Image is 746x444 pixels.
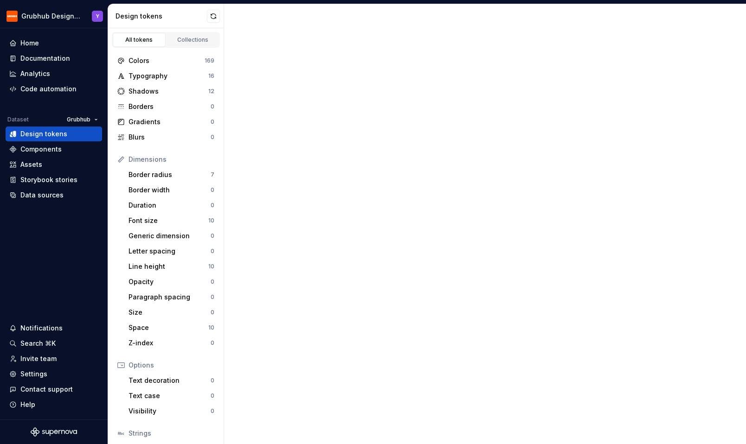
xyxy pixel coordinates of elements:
a: Space10 [125,320,218,335]
div: 0 [211,339,214,347]
div: 12 [208,88,214,95]
div: Blurs [129,133,211,142]
div: 0 [211,202,214,209]
div: 0 [211,392,214,400]
div: Assets [20,160,42,169]
div: Generic dimension [129,231,211,241]
button: Help [6,397,102,412]
div: Documentation [20,54,70,63]
img: 4e8d6f31-f5cf-47b4-89aa-e4dec1dc0822.png [6,11,18,22]
a: Border radius7 [125,167,218,182]
div: Dimensions [129,155,214,164]
div: Code automation [20,84,77,94]
div: 10 [208,324,214,331]
a: Size0 [125,305,218,320]
a: Design tokens [6,127,102,141]
a: Components [6,142,102,157]
a: Assets [6,157,102,172]
div: Typography [129,71,208,81]
div: 0 [211,133,214,141]
div: Search ⌘K [20,339,56,348]
a: Code automation [6,82,102,96]
a: Z-index0 [125,336,218,350]
a: Text case0 [125,388,218,403]
div: Text decoration [129,376,211,385]
div: Border radius [129,170,211,179]
button: Grubhub [63,113,102,126]
a: Settings [6,367,102,381]
div: Components [20,145,62,154]
a: Generic dimension0 [125,228,218,243]
button: Contact support [6,382,102,397]
div: Design tokens [116,12,207,21]
div: 0 [211,247,214,255]
a: Invite team [6,351,102,366]
div: 0 [211,186,214,194]
div: Settings [20,369,47,379]
a: Data sources [6,188,102,203]
div: Duration [129,201,211,210]
div: All tokens [116,36,162,44]
div: Grubhub Design System [21,12,81,21]
div: Collections [170,36,216,44]
a: Home [6,36,102,51]
a: Gradients0 [114,114,218,129]
div: 0 [211,309,214,316]
div: Notifications [20,323,63,333]
div: Size [129,308,211,317]
svg: Supernova Logo [31,427,77,437]
div: Strings [129,429,214,438]
div: Analytics [20,69,50,78]
div: 10 [208,263,214,270]
div: Y [96,13,99,20]
div: 7 [211,171,214,178]
a: Borders0 [114,99,218,114]
a: Text decoration0 [125,373,218,388]
div: 0 [211,293,214,301]
div: Options [129,361,214,370]
a: Typography16 [114,69,218,83]
div: Space [129,323,208,332]
div: Design tokens [20,129,67,139]
div: Text case [129,391,211,400]
div: 10 [208,217,214,224]
span: Grubhub [67,116,90,123]
div: 0 [211,232,214,240]
a: Line height10 [125,259,218,274]
button: Grubhub Design SystemY [2,6,106,26]
div: Invite team [20,354,57,363]
div: Help [20,400,35,409]
a: Colors169 [114,53,218,68]
a: Shadows12 [114,84,218,99]
div: Home [20,38,39,48]
div: 0 [211,278,214,285]
div: Border width [129,185,211,195]
div: Gradients [129,117,211,127]
div: Shadows [129,87,208,96]
div: 169 [205,57,214,64]
div: Data sources [20,190,64,200]
a: Letter spacing0 [125,244,218,259]
div: Paragraph spacing [129,292,211,302]
button: Notifications [6,321,102,336]
a: Documentation [6,51,102,66]
a: Opacity0 [125,274,218,289]
a: Border width0 [125,183,218,197]
div: 16 [208,72,214,80]
div: Opacity [129,277,211,286]
div: Dataset [7,116,29,123]
div: Font size [129,216,208,225]
a: Storybook stories [6,172,102,187]
div: 0 [211,118,214,126]
div: 0 [211,407,214,415]
button: Search ⌘K [6,336,102,351]
div: Line height [129,262,208,271]
div: Borders [129,102,211,111]
div: 0 [211,377,214,384]
div: Contact support [20,385,73,394]
div: 0 [211,103,214,110]
div: Colors [129,56,205,65]
div: Storybook stories [20,175,77,184]
a: Visibility0 [125,404,218,419]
